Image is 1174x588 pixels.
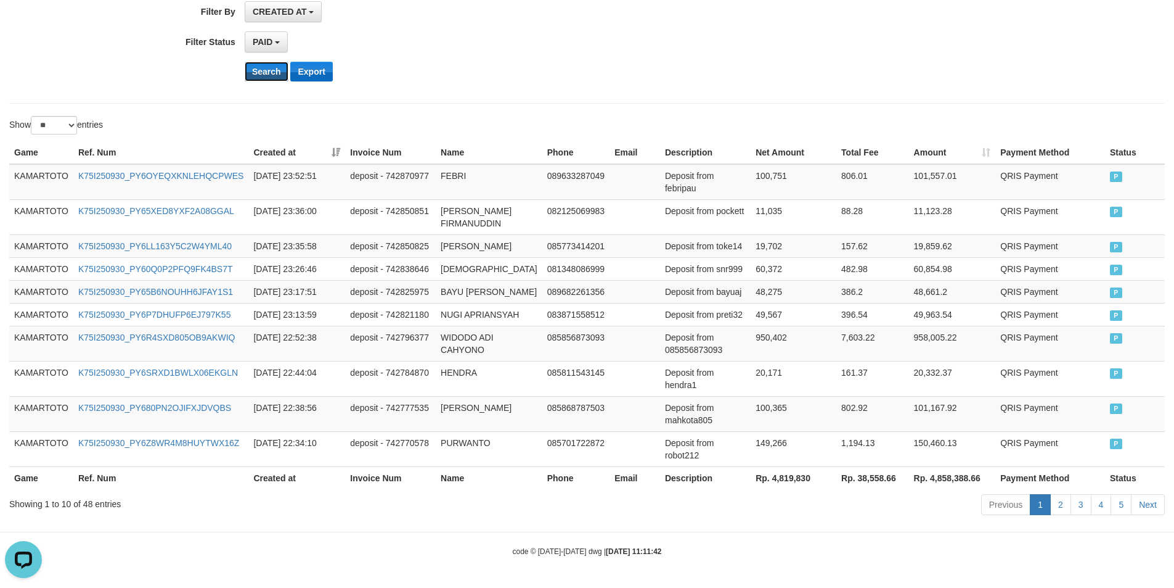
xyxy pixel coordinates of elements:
[751,396,836,431] td: 100,365
[253,37,272,47] span: PAID
[751,466,836,489] th: Rp. 4,819,830
[1110,172,1122,182] span: PAID
[9,431,73,466] td: KAMARTOTO
[1110,288,1122,298] span: PAID
[345,303,436,326] td: deposit - 742821180
[995,164,1105,200] td: QRIS Payment
[751,431,836,466] td: 149,266
[436,326,542,361] td: WIDODO ADI CAHYONO
[78,287,233,297] a: K75I250930_PY65B6NOUHH6JFAY1S1
[248,361,345,396] td: [DATE] 22:44:04
[751,199,836,234] td: 11,035
[253,7,307,17] span: CREATED AT
[9,396,73,431] td: KAMARTOTO
[436,164,542,200] td: FEBRI
[248,466,345,489] th: Created at
[660,280,751,303] td: Deposit from bayuaj
[995,431,1105,466] td: QRIS Payment
[909,257,996,280] td: 60,854.98
[836,431,909,466] td: 1,194.13
[78,206,234,216] a: K75I250930_PY65XED8YXF2A08GGAL
[995,141,1105,164] th: Payment Method
[245,31,288,52] button: PAID
[1070,494,1091,515] a: 3
[836,257,909,280] td: 482.98
[78,241,232,251] a: K75I250930_PY6LL163Y5C2W4YML40
[751,326,836,361] td: 950,402
[345,280,436,303] td: deposit - 742825975
[78,310,231,320] a: K75I250930_PY6P7DHUFP6EJ797K55
[836,303,909,326] td: 396.54
[1091,494,1112,515] a: 4
[909,199,996,234] td: 11,123.28
[9,141,73,164] th: Game
[751,164,836,200] td: 100,751
[660,361,751,396] td: Deposit from hendra1
[660,234,751,257] td: Deposit from toke14
[542,280,609,303] td: 089682261356
[909,396,996,431] td: 101,167.92
[513,547,662,556] small: code © [DATE]-[DATE] dwg |
[9,466,73,489] th: Game
[836,466,909,489] th: Rp. 38,558.66
[660,141,751,164] th: Description
[542,141,609,164] th: Phone
[836,164,909,200] td: 806.01
[751,234,836,257] td: 19,702
[248,280,345,303] td: [DATE] 23:17:51
[436,431,542,466] td: PURWANTO
[836,141,909,164] th: Total Fee
[436,141,542,164] th: Name
[909,234,996,257] td: 19,859.62
[751,141,836,164] th: Net Amount
[436,199,542,234] td: [PERSON_NAME] FIRMANUDDIN
[660,466,751,489] th: Description
[995,280,1105,303] td: QRIS Payment
[542,361,609,396] td: 085811543145
[345,396,436,431] td: deposit - 742777535
[345,141,436,164] th: Invoice Num
[345,164,436,200] td: deposit - 742870977
[995,199,1105,234] td: QRIS Payment
[9,164,73,200] td: KAMARTOTO
[836,199,909,234] td: 88.28
[660,431,751,466] td: Deposit from robot212
[1105,141,1165,164] th: Status
[995,303,1105,326] td: QRIS Payment
[909,431,996,466] td: 150,460.13
[836,234,909,257] td: 157.62
[436,257,542,280] td: [DEMOGRAPHIC_DATA]
[1110,439,1122,449] span: PAID
[436,303,542,326] td: NUGI APRIANSYAH
[909,303,996,326] td: 49,963.54
[542,396,609,431] td: 085868787503
[345,466,436,489] th: Invoice Num
[542,199,609,234] td: 082125069983
[345,234,436,257] td: deposit - 742850825
[245,62,288,81] button: Search
[995,361,1105,396] td: QRIS Payment
[909,326,996,361] td: 958,005.22
[836,280,909,303] td: 386.2
[345,326,436,361] td: deposit - 742796377
[751,361,836,396] td: 20,171
[78,333,235,342] a: K75I250930_PY6R4SXD805OB9AKWIQ
[1131,494,1165,515] a: Next
[1110,265,1122,275] span: PAID
[9,280,73,303] td: KAMARTOTO
[345,199,436,234] td: deposit - 742850851
[248,257,345,280] td: [DATE] 23:26:46
[1110,333,1122,344] span: PAID
[981,494,1030,515] a: Previous
[660,303,751,326] td: Deposit from preti32
[751,280,836,303] td: 48,275
[248,234,345,257] td: [DATE] 23:35:58
[660,326,751,361] td: Deposit from 085856873093
[542,466,609,489] th: Phone
[248,431,345,466] td: [DATE] 22:34:10
[995,234,1105,257] td: QRIS Payment
[660,164,751,200] td: Deposit from febripau
[436,466,542,489] th: Name
[909,280,996,303] td: 48,661.2
[5,5,42,42] button: Open LiveChat chat widget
